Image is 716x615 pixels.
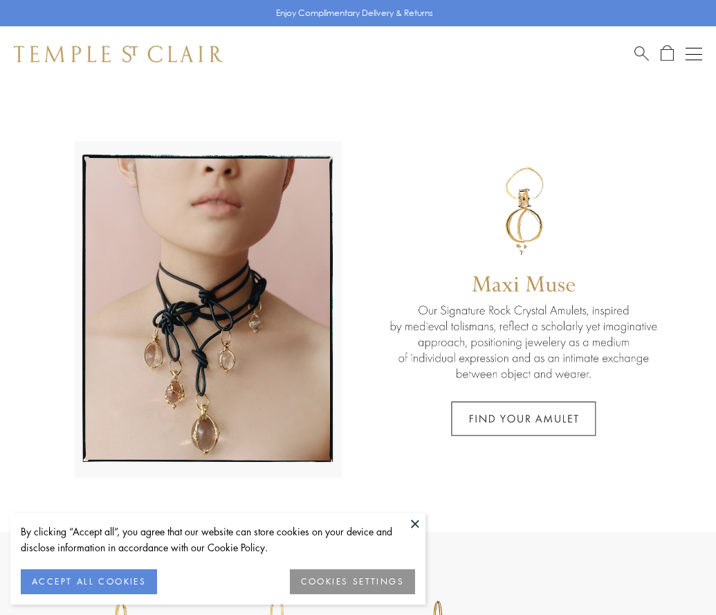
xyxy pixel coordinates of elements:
a: Search [634,45,649,62]
a: Open Shopping Bag [661,45,674,62]
img: Temple St. Clair [14,46,223,62]
button: COOKIES SETTINGS [290,569,415,594]
div: By clicking “Accept all”, you agree that our website can store cookies on your device and disclos... [21,524,415,555]
p: Enjoy Complimentary Delivery & Returns [276,6,433,20]
button: ACCEPT ALL COOKIES [21,569,157,594]
button: Open navigation [686,46,702,62]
